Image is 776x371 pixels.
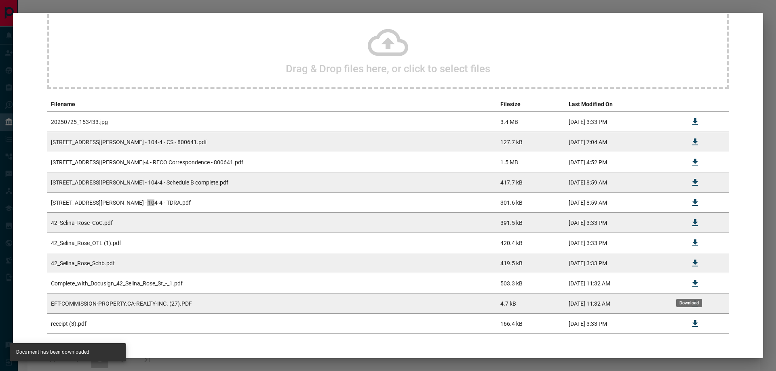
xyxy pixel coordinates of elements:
td: receipt (3).pdf [47,314,496,334]
td: [DATE] 3:33 PM [565,314,681,334]
td: [STREET_ADDRESS][PERSON_NAME] - 104-4 - Schedule B complete.pdf [47,172,496,193]
button: Download [685,193,705,212]
td: 166.4 kB [496,314,564,334]
th: Last Modified On [565,97,681,112]
td: [DATE] 3:33 PM [565,213,681,233]
td: 417.7 kB [496,172,564,193]
button: Download [685,132,705,152]
td: [DATE] 8:59 AM [565,172,681,193]
td: 420.4 kB [496,233,564,253]
td: 503.3 kB [496,273,564,293]
td: 301.6 kB [496,193,564,213]
td: [DATE] 3:33 PM [565,253,681,273]
td: [DATE] 3:33 PM [565,233,681,253]
td: 1.5 MB [496,152,564,172]
td: 391.5 kB [496,213,564,233]
td: [DATE] 7:04 AM [565,132,681,152]
td: [DATE] 3:33 PM [565,112,681,132]
td: Complete_with_Docusign_42_Selina_Rose_St_-_1.pdf [47,273,496,293]
div: Document has been downloaded [16,346,90,359]
td: [STREET_ADDRESS][PERSON_NAME] - 104-4 - CS - 800641.pdf [47,132,496,152]
button: Download [685,274,705,293]
td: [DATE] 4:52 PM [565,152,681,172]
h2: Drag & Drop files here, or click to select files [286,63,490,75]
button: Download [685,173,705,192]
th: Filename [47,97,496,112]
td: 4.7 kB [496,293,564,314]
td: EFT-COMMISSION-PROPERTY.CA-REALTY-INC. (27).PDF [47,293,496,314]
button: Download [685,314,705,333]
td: 42_Selina_Rose_CoC.pdf [47,213,496,233]
td: [STREET_ADDRESS][PERSON_NAME] - 104-4 - TDRA.pdf [47,193,496,213]
button: Download [685,153,705,172]
th: Filesize [496,97,564,112]
button: Download [685,112,705,132]
td: 42_Selina_Rose_OTL (1).pdf [47,233,496,253]
button: Download [685,213,705,233]
th: delete file action column [709,97,729,112]
button: Download [685,254,705,273]
div: Download [676,299,702,307]
td: 3.4 MB [496,112,564,132]
button: Download [685,233,705,253]
td: [DATE] 8:59 AM [565,193,681,213]
td: [DATE] 11:32 AM [565,293,681,314]
td: [STREET_ADDRESS][PERSON_NAME]-4 - RECO Correspondence - 800641.pdf [47,152,496,172]
td: [DATE] 11:32 AM [565,273,681,293]
td: 42_Selina_Rose_Schb.pdf [47,253,496,273]
th: download action column [681,97,709,112]
div: Drag & Drop files here, or click to select files [47,8,729,89]
td: 20250725_153433.jpg [47,112,496,132]
td: 127.7 kB [496,132,564,152]
td: 419.5 kB [496,253,564,273]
